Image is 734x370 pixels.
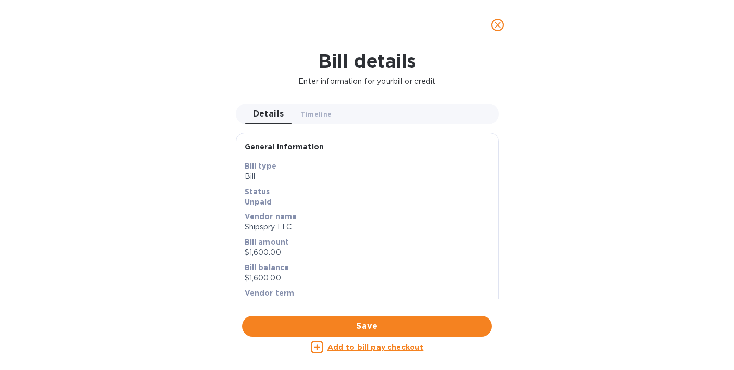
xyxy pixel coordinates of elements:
[8,50,726,72] h1: Bill details
[301,109,332,120] span: Timeline
[485,12,510,37] button: close
[245,171,490,182] p: Bill
[245,289,295,297] b: Vendor term
[245,298,490,309] p: Net 30
[327,343,424,351] u: Add to bill pay checkout
[253,107,284,121] span: Details
[245,143,324,151] b: General information
[245,222,490,233] p: Shipspry LLC
[245,162,276,170] b: Bill type
[245,273,490,284] p: $1,600.00
[245,187,270,196] b: Status
[8,76,726,87] p: Enter information for your bill or credit
[250,320,484,333] span: Save
[242,316,492,337] button: Save
[245,247,490,258] p: $1,600.00
[245,197,490,207] p: Unpaid
[245,212,297,221] b: Vendor name
[245,263,289,272] b: Bill balance
[245,238,289,246] b: Bill amount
